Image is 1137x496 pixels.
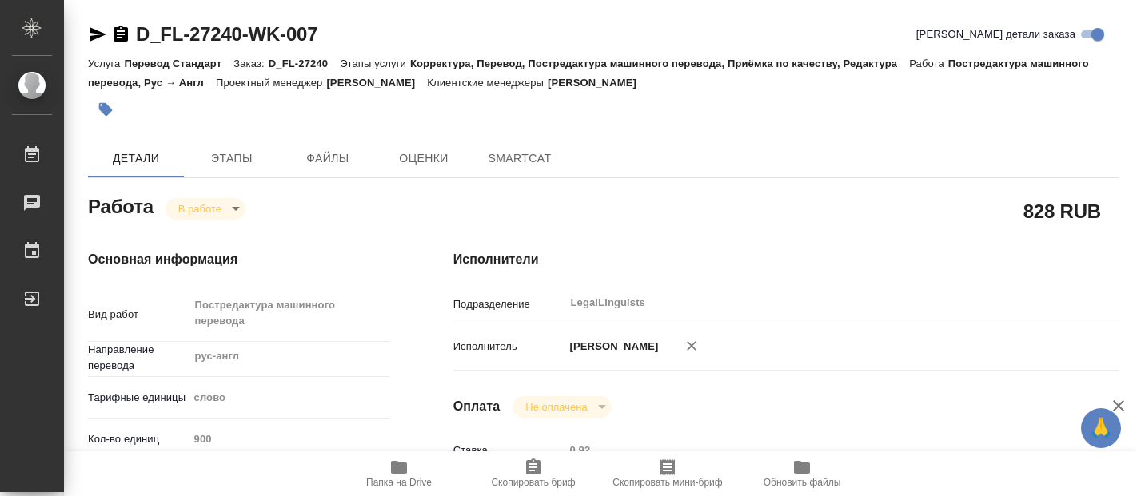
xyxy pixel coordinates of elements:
span: Файлы [289,149,366,169]
h2: Работа [88,191,154,220]
div: В работе [513,396,611,418]
p: [PERSON_NAME] [565,339,659,355]
span: [PERSON_NAME] детали заказа [916,26,1075,42]
span: Этапы [193,149,270,169]
span: Детали [98,149,174,169]
span: Папка на Drive [366,477,432,488]
button: Скопировать мини-бриф [600,451,735,496]
button: Скопировать ссылку для ЯМессенджера [88,25,107,44]
h4: Оплата [453,397,501,416]
input: Пустое поле [565,438,1064,462]
p: Проектный менеджер [216,77,326,89]
input: Пустое поле [189,427,389,450]
div: В работе [166,198,245,220]
button: Удалить исполнителя [674,328,709,363]
button: Добавить тэг [88,92,123,127]
button: Обновить файлы [735,451,869,496]
h2: 828 RUB [1023,197,1101,224]
h4: Основная информация [88,250,389,269]
p: Исполнитель [453,339,565,355]
p: Направление перевода [88,342,189,374]
p: Тарифные единицы [88,390,189,406]
p: [PERSON_NAME] [548,77,648,89]
button: В работе [174,202,226,216]
p: Работа [909,58,948,69]
h4: Исполнители [453,250,1119,269]
span: Скопировать мини-бриф [612,477,722,488]
p: Этапы услуги [340,58,410,69]
span: SmartCat [481,149,558,169]
span: 🙏 [1087,411,1115,445]
p: Клиентские менеджеры [427,77,548,89]
p: Ставка [453,442,565,458]
span: Обновить файлы [764,477,841,488]
p: Кол-во единиц [88,431,189,447]
p: Перевод Стандарт [124,58,233,69]
p: Услуга [88,58,124,69]
button: Не оплачена [521,400,592,414]
p: D_FL-27240 [269,58,340,69]
p: [PERSON_NAME] [326,77,427,89]
button: Скопировать бриф [466,451,600,496]
button: 🙏 [1081,408,1121,448]
div: слово [189,384,389,411]
p: Заказ: [233,58,268,69]
span: Оценки [385,149,462,169]
span: Скопировать бриф [491,477,575,488]
p: Вид работ [88,307,189,323]
button: Папка на Drive [332,451,466,496]
p: Подразделение [453,296,565,312]
p: Корректура, Перевод, Постредактура машинного перевода, Приёмка по качеству, Редактура [410,58,909,69]
a: D_FL-27240-WK-007 [136,23,317,45]
button: Скопировать ссылку [111,25,130,44]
